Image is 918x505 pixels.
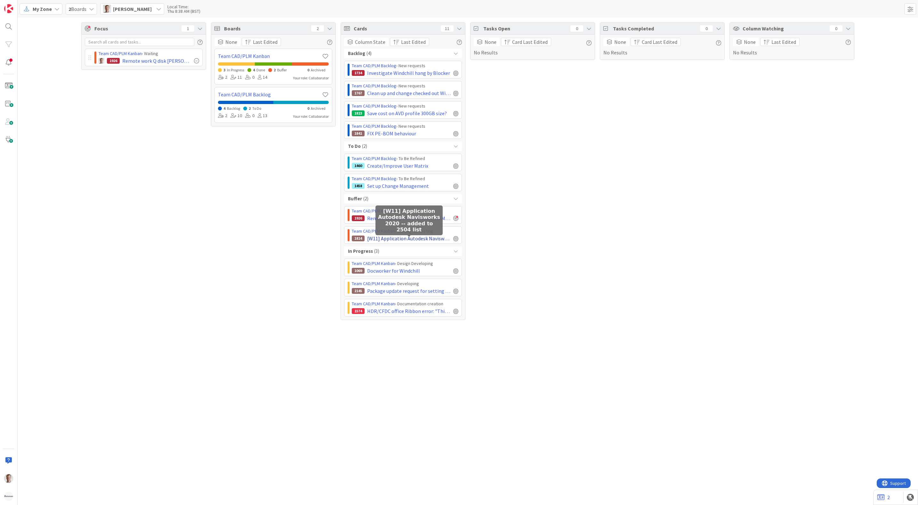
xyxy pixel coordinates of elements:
div: 0 [245,74,254,81]
span: To Do [252,106,261,111]
button: Last Edited [242,38,281,46]
span: Archived [311,106,326,111]
span: Package update request for setting Creo Illustrate Environment variable [367,287,451,295]
div: 14 [258,74,267,81]
img: Visit kanbanzone.com [4,4,13,13]
div: 11 [230,74,242,81]
span: Column State [355,38,385,46]
img: BO [99,58,104,64]
span: Last Edited [401,38,426,46]
a: Team CAD/PLM Kanban [352,301,395,307]
span: Create/Improve User Matrix [367,162,428,170]
button: Last Edited [390,38,429,46]
div: 1574 [352,308,365,314]
div: 11 [441,25,454,32]
div: 0 [830,25,842,32]
a: Team CAD/PLM Kanban [99,51,142,56]
b: To Do [348,143,361,150]
a: Team CAD/PLM Kanban [352,261,395,266]
div: No Results [474,38,592,56]
div: 1458 [352,183,365,189]
span: 4 [223,106,225,111]
span: Tasks Completed [613,25,697,32]
span: Last Edited [253,38,278,46]
div: 1926 [107,58,120,64]
div: Local Time: [167,4,200,9]
span: 0 [307,68,309,72]
div: 1734 [352,70,365,76]
b: Backlog [348,50,365,57]
span: Card Last Edited [512,38,548,46]
span: Tasks Open [483,25,567,32]
a: Team CAD/PLM Backlog [352,83,396,89]
div: 2 [311,25,324,32]
span: None [614,38,626,46]
div: 10 [230,112,242,119]
div: 1 [181,25,194,32]
div: 2 [218,74,227,81]
a: Team CAD/PLM Backlog [352,156,396,161]
a: 2 [877,493,890,501]
div: 1460 [352,163,365,169]
span: HDR/CFDC office Ribbon error: "This project is not available in HDR. Please contact the administr... [367,307,451,315]
a: Team CAD/PLM Backlog [218,91,322,98]
button: Last Edited [760,38,800,46]
div: Thu 8:38 AM (BST) [167,9,200,13]
span: Boards [224,25,308,32]
span: ( 2 ) [363,195,368,203]
span: Backlog [227,106,240,111]
span: ( 2 ) [362,143,367,150]
div: › To Be Refined [352,155,458,162]
span: Done [256,68,265,72]
span: Remote work Q disk [PERSON_NAME] 2.0 error [367,214,451,222]
div: › New requests [352,62,458,69]
div: › To Be Refined [352,175,458,182]
div: Your role: Collaborator [293,114,329,119]
span: 4 [253,68,255,72]
span: None [744,38,756,46]
span: Card Last Edited [642,38,677,46]
div: 1814 [352,236,365,241]
div: › Waiting for Testing [352,228,458,235]
span: Buffer [277,68,287,72]
div: › Waiting [352,208,458,214]
span: Column Watching [743,25,826,32]
div: Your role: Collaborator [293,75,329,81]
span: None [225,38,237,46]
span: None [485,38,496,46]
div: › Documentation creation [352,301,458,307]
span: Archived [311,68,326,72]
div: 1069 [352,268,365,274]
span: Docworker for Windchill [367,267,420,275]
input: Search all cards and tasks... [85,38,194,46]
span: Boards [68,5,86,13]
h5: [W11] Application Autodesk Navisworks 2020 -- added to 2504 list [378,208,440,233]
span: Remote work Q disk [PERSON_NAME] 2.0 error [122,57,191,65]
img: BO [103,5,111,13]
div: No Results [733,38,851,56]
button: Card Last Edited [501,38,551,46]
div: 13 [258,112,267,119]
span: My Zone [33,5,52,13]
a: Team CAD/PLM Kanban [352,208,395,214]
span: Focus [94,25,176,32]
a: Team CAD/PLM Backlog [352,103,396,109]
div: 1823 [352,110,365,116]
span: 2 [274,68,276,72]
a: Team CAD/PLM Kanban [352,281,395,286]
a: Team CAD/PLM Backlog [352,123,396,129]
div: 0 [700,25,713,32]
span: ( 3 ) [374,248,379,255]
span: 2 [249,106,251,111]
div: 2145 [352,288,365,294]
a: Team CAD/PLM Kanban [218,52,322,60]
span: Last Edited [771,38,796,46]
span: Clean up and change checked out Windchill files [367,89,451,97]
img: avatar [4,492,13,501]
span: Investigate Windchill hang by Blocker [367,69,450,77]
div: 1767 [352,90,365,96]
img: BO [4,474,13,483]
a: Team CAD/PLM Backlog [352,176,396,181]
div: › New requests [352,123,458,130]
div: › Design Developing [352,260,458,267]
